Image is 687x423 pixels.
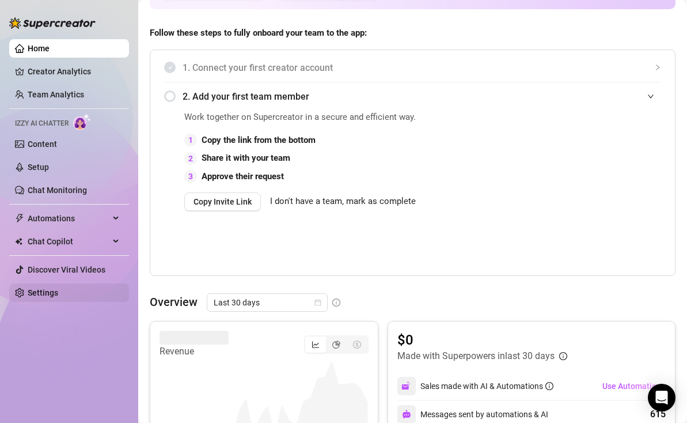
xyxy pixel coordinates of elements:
span: Automations [28,209,109,228]
span: Copy Invite Link [193,197,252,206]
a: Team Analytics [28,90,84,99]
strong: Copy the link from the bottom [202,135,316,145]
img: logo-BBDzfeDw.svg [9,17,96,29]
div: 1. Connect your first creator account [164,54,661,82]
span: I don't have a team, mark as complete [270,195,416,209]
img: AI Chatter [73,114,91,130]
span: Last 30 days [214,294,321,311]
article: Made with Superpowers in last 30 days [397,349,555,363]
span: 2. Add your first team member [183,89,661,104]
span: calendar [314,299,321,306]
div: Open Intercom Messenger [648,384,675,411]
a: Discover Viral Videos [28,265,105,274]
span: Use Automations [602,382,665,391]
span: info-circle [545,382,553,390]
strong: Share it with your team [202,153,290,163]
strong: Follow these steps to fully onboard your team to the app: [150,28,367,38]
span: line-chart [312,341,320,349]
img: svg%3e [402,410,411,419]
button: Use Automations [602,377,666,395]
article: $0 [397,331,567,349]
span: info-circle [559,352,567,360]
a: Settings [28,288,58,297]
a: Chat Monitoring [28,186,87,195]
div: Sales made with AI & Automations [420,380,553,392]
a: Setup [28,163,49,172]
span: dollar-circle [353,341,361,349]
span: thunderbolt [15,214,24,223]
a: Creator Analytics [28,62,120,81]
span: Work together on Supercreator in a secure and efficient way. [184,111,416,124]
img: svg%3e [401,381,412,391]
span: collapsed [654,64,661,71]
strong: Approve their request [202,171,284,182]
div: 615 [650,407,666,421]
iframe: Adding Team Members [445,111,675,258]
div: 3 [184,170,197,183]
a: Home [28,44,50,53]
span: 1. Connect your first creator account [183,61,661,75]
span: expanded [647,93,654,100]
article: Overview [150,293,198,311]
div: segmented control [304,335,369,354]
div: 2. Add your first team member [164,82,661,111]
button: Copy Invite Link [184,192,261,211]
span: info-circle [332,299,340,307]
span: Izzy AI Chatter [15,118,69,129]
article: Revenue [160,345,229,358]
div: 2 [184,152,197,165]
span: Chat Copilot [28,232,109,251]
a: Content [28,139,57,149]
img: Chat Copilot [15,237,22,246]
span: pie-chart [332,341,340,349]
div: 1 [184,134,197,146]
